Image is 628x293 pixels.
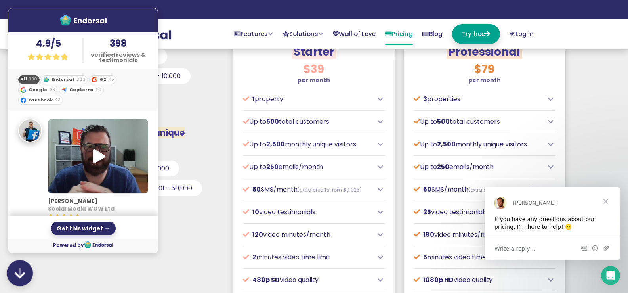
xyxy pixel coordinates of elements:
span: 263 [76,76,85,82]
iframe: Intercom live chat message [485,187,620,260]
span: (extra credits from $0.025) [468,186,533,193]
span: $79 [474,61,494,77]
span: 180 [423,230,434,239]
span: 120 [252,230,263,239]
strong: All [21,76,27,82]
p: verified reviews & testimonials [84,52,152,63]
iframe: Intercom live chat [601,266,620,285]
p: video testimonials [414,207,544,217]
img: capterra.com.png [61,87,67,93]
span: 1080p HD [423,275,454,284]
a: Wall of Love [333,24,376,44]
span: 38 [50,86,55,93]
a: Solutions [283,24,323,44]
span: 480p SD [252,275,280,284]
span: Professional [447,44,522,59]
p: Up to monthly unique visitors [243,140,373,149]
span: 45 [109,76,114,82]
span: 25 [423,207,431,216]
span: 10 [252,207,259,216]
strong: Facebook [29,97,53,103]
span: $39 [304,61,324,77]
strong: G2 [99,76,106,82]
span: 3 [423,94,427,103]
p: video minutes/month [243,230,373,239]
p: minutes video time limit [414,253,544,262]
p: property [243,94,373,104]
span: 2 [252,253,256,262]
p: Up to monthly unique visitors [414,140,544,149]
span: Powered by [8,241,158,249]
strong: per month [298,76,330,84]
h3: [PERSON_NAME] [48,198,148,205]
button: 5,001 - 10,000 [130,68,191,84]
span: (extra credits from $0.025) [298,186,362,193]
p: video quality [243,275,373,285]
span: 398 [29,76,37,82]
span: 23 [55,97,61,103]
strong: Google [29,86,47,93]
h4: 398 [84,38,152,50]
img: facebook.com.png [21,98,26,103]
span: 500 [266,117,279,126]
span: 5 [423,253,427,262]
span: 2,500 [437,140,456,149]
a: Try free [452,24,500,44]
p: video quality [414,275,544,285]
span: 2,500 [266,140,285,149]
img: google.com.png [21,87,26,93]
p: Up to total customers [243,117,373,126]
p: video testimonials [243,207,373,217]
span: Starter [292,44,336,59]
a: Features [234,24,273,44]
div: Get this widget → [51,222,116,235]
strong: Capterra [69,86,94,93]
span: 50 [252,185,261,194]
span: 50 [423,185,431,194]
p: Up to emails/month [243,162,373,172]
span: 250 [437,162,449,171]
strong: Endorsal [52,76,74,82]
img: Simon Clark [19,119,41,142]
button: 25,001 - 50,000 [136,180,202,196]
a: Log in [510,24,534,44]
img: endorsal-icon.png [44,77,49,82]
p: video minutes/month [414,230,544,239]
img: Endorsal.io [84,241,114,248]
img: g2.com.png [92,77,97,82]
h4: Social Media WOW Ltd [48,205,148,212]
p: Up to total customers [414,117,544,126]
img: 1619532225256-endorsal-logo-white%402x.png [59,12,107,28]
span: 500 [437,117,450,126]
p: SMS/month [414,185,544,194]
a: Blog [422,24,443,44]
span: 250 [266,162,279,171]
h4: 4.9/5 [14,38,82,50]
span: 1 [252,94,255,103]
p: properties [414,94,544,104]
strong: per month [468,76,501,84]
span: 29 [96,86,101,93]
p: Up to emails/month [414,162,544,172]
p: minutes video time limit [243,253,373,262]
p: SMS/month [243,185,373,194]
a: Pricing [385,24,413,45]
